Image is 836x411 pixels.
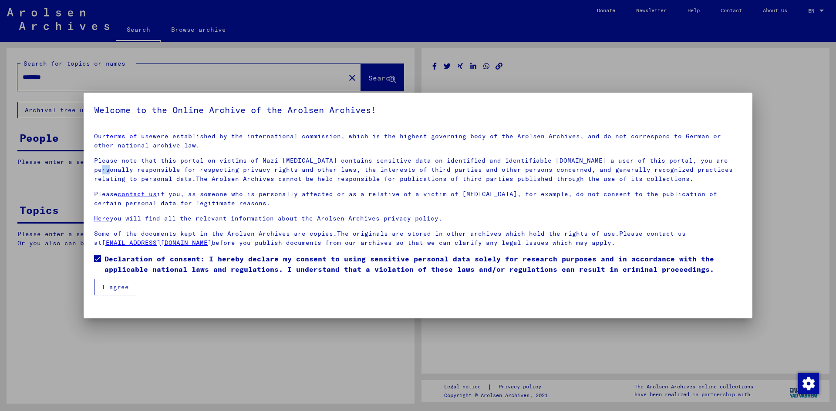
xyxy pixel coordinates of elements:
[94,229,742,247] p: Some of the documents kept in the Arolsen Archives are copies.The originals are stored in other a...
[798,373,819,394] img: Change consent
[94,156,742,184] p: Please note that this portal on victims of Nazi [MEDICAL_DATA] contains sensitive data on identif...
[118,190,157,198] a: contact us
[798,373,819,394] div: Change consent
[102,239,212,247] a: [EMAIL_ADDRESS][DOMAIN_NAME]
[94,214,742,223] p: you will find all the relevant information about the Arolsen Archives privacy policy.
[104,254,742,274] span: Declaration of consent: I hereby declare my consent to using sensitive personal data solely for r...
[94,103,742,117] h5: Welcome to the Online Archive of the Arolsen Archives!
[94,214,110,222] a: Here
[106,132,153,140] a: terms of use
[94,279,136,295] button: I agree
[94,132,742,150] p: Our were established by the international commission, which is the highest governing body of the ...
[94,190,742,208] p: Please if you, as someone who is personally affected or as a relative of a victim of [MEDICAL_DAT...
